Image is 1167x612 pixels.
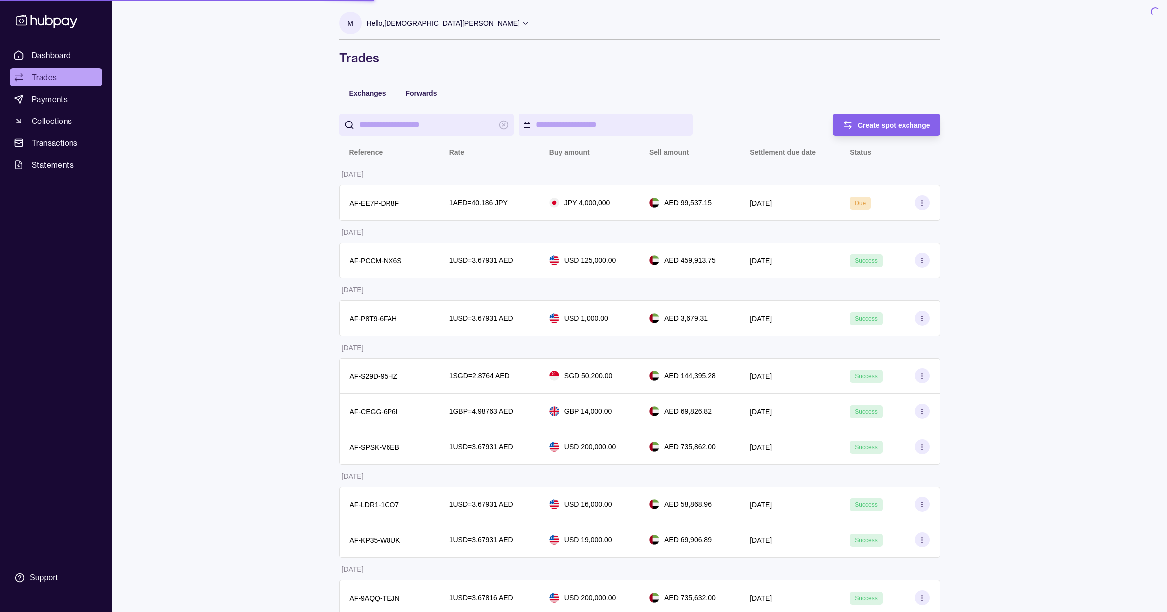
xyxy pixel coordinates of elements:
input: search [359,114,494,136]
p: Reference [349,148,383,156]
p: [DATE] [342,344,364,352]
p: 1 AED = 40.186 JPY [449,197,508,208]
img: ae [649,313,659,323]
p: Status [850,148,871,156]
p: AF-KP35-W8UK [350,536,400,544]
h1: Trades [339,50,940,66]
img: ae [649,593,659,603]
a: Transactions [10,134,102,152]
a: Support [10,567,102,588]
p: USD 1,000.00 [564,313,608,324]
p: 1 SGD = 2.8764 AED [449,370,510,381]
p: SGD 50,200.00 [564,370,613,381]
p: AED 69,826.82 [664,406,712,417]
p: [DATE] [750,501,772,509]
span: Success [855,444,877,451]
span: Trades [32,71,57,83]
p: 1 USD = 3.67931 AED [449,441,513,452]
a: Trades [10,68,102,86]
a: Collections [10,112,102,130]
p: 1 USD = 3.67931 AED [449,534,513,545]
p: GBP 14,000.00 [564,406,612,417]
span: Success [855,373,877,380]
p: [DATE] [750,443,772,451]
p: AF-P8T9-6FAH [350,315,397,323]
p: AED 69,906.89 [664,534,712,545]
a: Payments [10,90,102,108]
a: Statements [10,156,102,174]
p: JPY 4,000,000 [564,197,610,208]
span: Success [855,501,877,508]
img: ae [649,442,659,452]
div: Support [30,572,58,583]
p: AED 58,868.96 [664,499,712,510]
img: us [549,313,559,323]
span: Success [855,537,877,544]
img: ae [649,406,659,416]
p: Hello, [DEMOGRAPHIC_DATA][PERSON_NAME] [367,18,520,29]
p: AED 3,679.31 [664,313,708,324]
img: ae [649,535,659,545]
p: [DATE] [750,536,772,544]
p: AF-9AQQ-TEJN [350,594,400,602]
p: M [347,18,353,29]
img: us [549,535,559,545]
p: AED 99,537.15 [664,197,712,208]
p: 1 GBP = 4.98763 AED [449,406,513,417]
p: USD 19,000.00 [564,534,612,545]
span: Transactions [32,137,78,149]
p: [DATE] [750,257,772,265]
p: AF-LDR1-1CO7 [350,501,399,509]
img: ae [649,371,659,381]
p: USD 125,000.00 [564,255,616,266]
p: AED 735,632.00 [664,592,716,603]
p: Rate [449,148,464,156]
span: Success [855,595,877,602]
img: gb [549,406,559,416]
span: Exchanges [349,89,386,97]
img: ae [649,499,659,509]
p: AF-S29D-95HZ [350,372,397,380]
span: Create spot exchange [858,122,930,129]
p: [DATE] [342,170,364,178]
p: [DATE] [750,408,772,416]
span: Due [855,200,866,207]
p: [DATE] [342,286,364,294]
span: Success [855,257,877,264]
p: [DATE] [750,315,772,323]
img: us [549,499,559,509]
p: AF-EE7P-DR8F [350,199,399,207]
p: AED 144,395.28 [664,370,716,381]
img: ae [649,198,659,208]
span: Success [855,408,877,415]
p: 1 USD = 3.67816 AED [449,592,513,603]
span: Dashboard [32,49,71,61]
p: USD 16,000.00 [564,499,612,510]
p: [DATE] [750,594,772,602]
p: AF-CEGG-6P6I [350,408,398,416]
span: Statements [32,159,74,171]
p: [DATE] [342,228,364,236]
p: 1 USD = 3.67931 AED [449,499,513,510]
p: Buy amount [549,148,590,156]
p: AED 735,862.00 [664,441,716,452]
a: Dashboard [10,46,102,64]
img: us [549,442,559,452]
p: [DATE] [342,565,364,573]
img: jp [549,198,559,208]
img: sg [549,371,559,381]
p: [DATE] [750,372,772,380]
img: ae [649,255,659,265]
p: Settlement due date [750,148,816,156]
p: AF-SPSK-V6EB [350,443,399,451]
p: AF-PCCM-NX6S [350,257,402,265]
span: Success [855,315,877,322]
p: 1 USD = 3.67931 AED [449,255,513,266]
p: AED 459,913.75 [664,255,716,266]
span: Collections [32,115,72,127]
button: Create spot exchange [833,114,940,136]
img: us [549,593,559,603]
p: [DATE] [342,472,364,480]
p: 1 USD = 3.67931 AED [449,313,513,324]
p: USD 200,000.00 [564,441,616,452]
